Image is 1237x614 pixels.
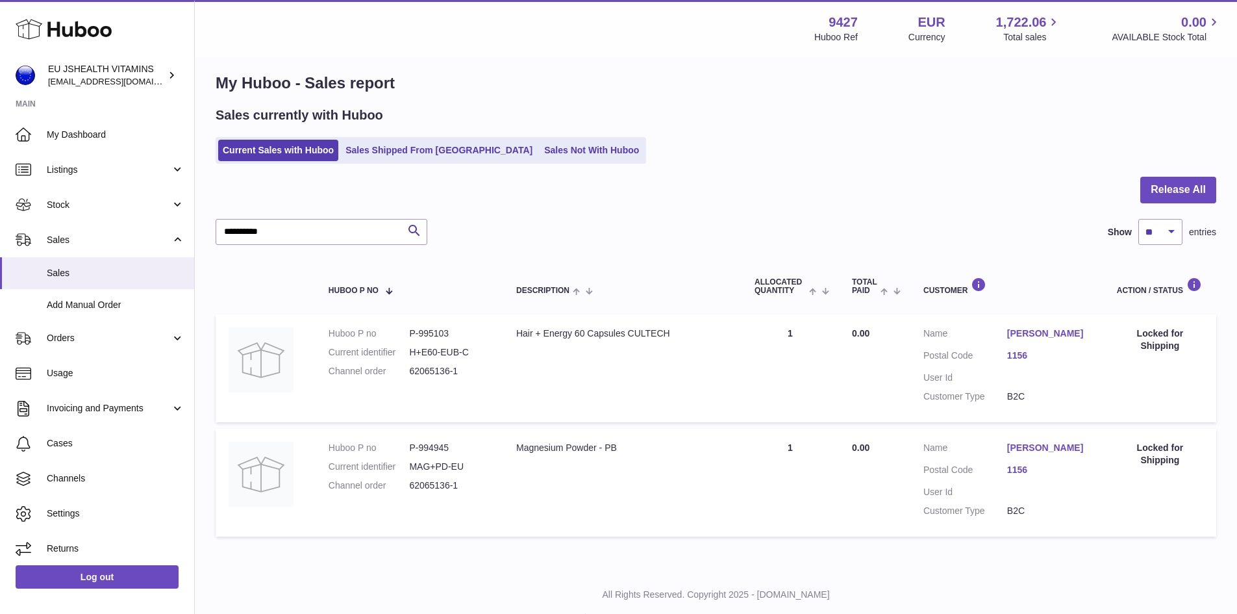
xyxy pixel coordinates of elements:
[908,31,945,44] div: Currency
[540,140,643,161] a: Sales Not With Huboo
[918,14,945,31] strong: EUR
[409,442,490,454] dd: P-994945
[1140,177,1216,203] button: Release All
[47,437,184,450] span: Cases
[852,278,877,295] span: Total paid
[923,486,1007,498] dt: User Id
[329,365,410,377] dt: Channel order
[409,327,490,340] dd: P-995103
[1112,14,1221,44] a: 0.00 AVAILABLE Stock Total
[516,287,569,295] span: Description
[16,565,179,589] a: Log out
[47,299,184,311] span: Add Manual Order
[47,367,184,379] span: Usage
[329,346,410,359] dt: Current identifier
[996,14,1047,31] span: 1,722.06
[47,402,171,415] span: Invoicing and Payments
[923,442,1007,457] dt: Name
[47,234,171,246] span: Sales
[1117,442,1203,467] div: Locked for Shipping
[852,328,869,339] span: 0.00
[996,14,1062,44] a: 1,722.06 Total sales
[47,129,184,141] span: My Dashboard
[409,480,490,492] dd: 62065136-1
[329,327,410,340] dt: Huboo P no
[47,164,171,176] span: Listings
[47,543,184,555] span: Returns
[852,442,869,453] span: 0.00
[742,314,839,422] td: 1
[1108,226,1132,238] label: Show
[16,66,35,85] img: internalAdmin-9427@internal.huboo.com
[1007,390,1091,403] dd: B2C
[1112,31,1221,44] span: AVAILABLE Stock Total
[742,429,839,537] td: 1
[216,107,383,124] h2: Sales currently with Huboo
[329,480,410,492] dt: Channel order
[829,14,858,31] strong: 9427
[1117,327,1203,352] div: Locked for Shipping
[47,332,171,344] span: Orders
[218,140,338,161] a: Current Sales with Huboo
[47,267,184,279] span: Sales
[48,63,165,88] div: EU JSHEALTH VITAMINS
[341,140,537,161] a: Sales Shipped From [GEOGRAPHIC_DATA]
[409,365,490,377] dd: 62065136-1
[205,589,1227,601] p: All Rights Reserved. Copyright 2025 - [DOMAIN_NAME]
[1007,442,1091,454] a: [PERSON_NAME]
[923,277,1091,295] div: Customer
[923,327,1007,343] dt: Name
[216,73,1216,94] h1: My Huboo - Sales report
[48,76,191,86] span: [EMAIL_ADDRESS][DOMAIN_NAME]
[329,442,410,454] dt: Huboo P no
[1189,226,1216,238] span: entries
[923,372,1007,384] dt: User Id
[923,464,1007,480] dt: Postal Code
[1003,31,1061,44] span: Total sales
[229,442,294,507] img: no-photo.jpg
[329,287,379,295] span: Huboo P no
[47,507,184,520] span: Settings
[923,350,1007,365] dt: Postal Code
[1181,14,1206,31] span: 0.00
[923,505,1007,517] dt: Customer Type
[1117,277,1203,295] div: Action / Status
[409,461,490,473] dd: MAG+PD-EU
[47,472,184,485] span: Channels
[923,390,1007,403] dt: Customer Type
[47,199,171,211] span: Stock
[516,442,729,454] div: Magnesium Powder - PB
[755,278,806,295] span: ALLOCATED Quantity
[329,461,410,473] dt: Current identifier
[229,327,294,392] img: no-photo.jpg
[516,327,729,340] div: Hair + Energy 60 Capsules CULTECH
[409,346,490,359] dd: H+E60-EUB-C
[1007,327,1091,340] a: [PERSON_NAME]
[814,31,858,44] div: Huboo Ref
[1007,464,1091,476] a: 1156
[1007,505,1091,517] dd: B2C
[1007,350,1091,362] a: 1156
